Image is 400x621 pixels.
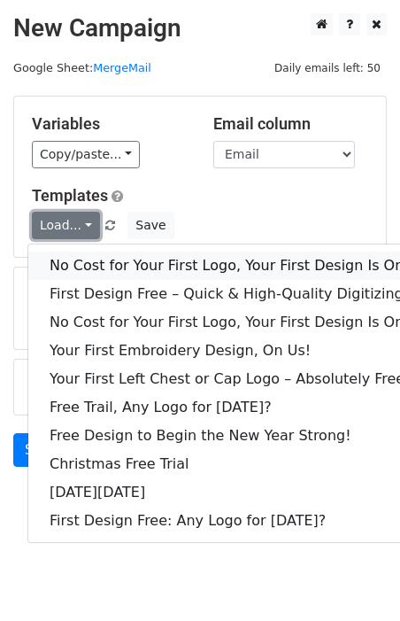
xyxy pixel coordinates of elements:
[268,61,387,74] a: Daily emails left: 50
[32,212,100,239] a: Load...
[32,141,140,168] a: Copy/paste...
[213,114,368,134] h5: Email column
[32,186,108,205] a: Templates
[13,433,72,467] a: Send
[32,114,187,134] h5: Variables
[93,61,151,74] a: MergeMail
[13,13,387,43] h2: New Campaign
[127,212,173,239] button: Save
[268,58,387,78] span: Daily emails left: 50
[13,61,151,74] small: Google Sheet:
